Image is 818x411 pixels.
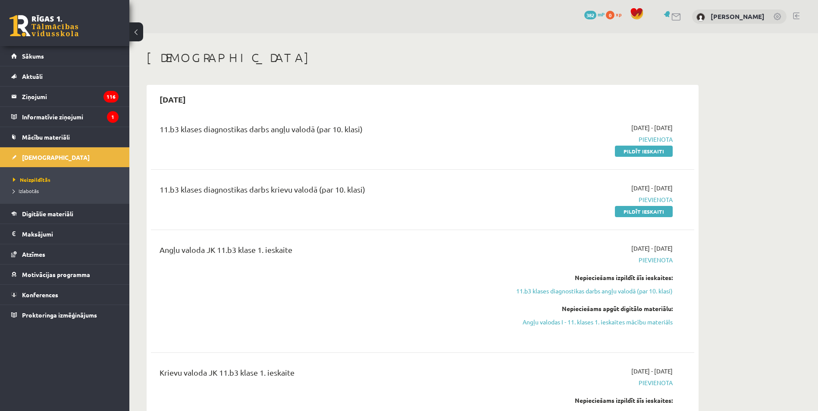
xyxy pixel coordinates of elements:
a: 382 mP [584,11,605,18]
div: Nepieciešams apgūt digitālo materiālu: [510,304,673,313]
a: Maksājumi [11,224,119,244]
a: Ziņojumi116 [11,87,119,106]
a: Informatīvie ziņojumi1 [11,107,119,127]
a: [PERSON_NAME] [711,12,765,21]
span: Aktuāli [22,72,43,80]
i: 116 [103,91,119,103]
a: Sākums [11,46,119,66]
span: [DATE] - [DATE] [631,244,673,253]
i: 1 [107,111,119,123]
a: Proktoringa izmēģinājums [11,305,119,325]
legend: Maksājumi [22,224,119,244]
h1: [DEMOGRAPHIC_DATA] [147,50,699,65]
div: Krievu valoda JK 11.b3 klase 1. ieskaite [160,367,497,383]
span: Sākums [22,52,44,60]
span: Pievienota [510,255,673,265]
a: Digitālie materiāli [11,204,119,224]
a: Izlabotās [13,187,121,195]
span: Atzīmes [22,250,45,258]
span: mP [598,11,605,18]
a: Aktuāli [11,66,119,86]
span: Motivācijas programma [22,271,90,278]
a: Mācību materiāli [11,127,119,147]
span: Proktoringa izmēģinājums [22,311,97,319]
legend: Informatīvie ziņojumi [22,107,119,127]
span: xp [616,11,621,18]
a: Konferences [11,285,119,305]
a: [DEMOGRAPHIC_DATA] [11,147,119,167]
a: 0 xp [606,11,626,18]
span: [DATE] - [DATE] [631,123,673,132]
span: 382 [584,11,596,19]
div: 11.b3 klases diagnostikas darbs angļu valodā (par 10. klasi) [160,123,497,139]
span: Digitālie materiāli [22,210,73,218]
span: Pievienota [510,378,673,387]
div: Nepieciešams izpildīt šīs ieskaites: [510,396,673,405]
span: Neizpildītās [13,176,50,183]
a: Neizpildītās [13,176,121,184]
span: Konferences [22,291,58,299]
span: Pievienota [510,135,673,144]
span: [DEMOGRAPHIC_DATA] [22,153,90,161]
img: Markuss Sabo [696,13,705,22]
a: Rīgas 1. Tālmācības vidusskola [9,15,78,37]
a: Motivācijas programma [11,265,119,284]
span: [DATE] - [DATE] [631,184,673,193]
legend: Ziņojumi [22,87,119,106]
span: Izlabotās [13,187,39,194]
a: 11.b3 klases diagnostikas darbs angļu valodā (par 10. klasi) [510,286,673,296]
span: Mācību materiāli [22,133,70,141]
a: Angļu valodas I - 11. klases 1. ieskaites mācību materiāls [510,318,673,327]
span: 0 [606,11,614,19]
div: 11.b3 klases diagnostikas darbs krievu valodā (par 10. klasi) [160,184,497,199]
a: Pildīt ieskaiti [615,206,673,217]
a: Atzīmes [11,244,119,264]
span: Pievienota [510,195,673,204]
div: Angļu valoda JK 11.b3 klase 1. ieskaite [160,244,497,260]
span: [DATE] - [DATE] [631,367,673,376]
a: Pildīt ieskaiti [615,146,673,157]
div: Nepieciešams izpildīt šīs ieskaites: [510,273,673,282]
h2: [DATE] [151,89,194,109]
